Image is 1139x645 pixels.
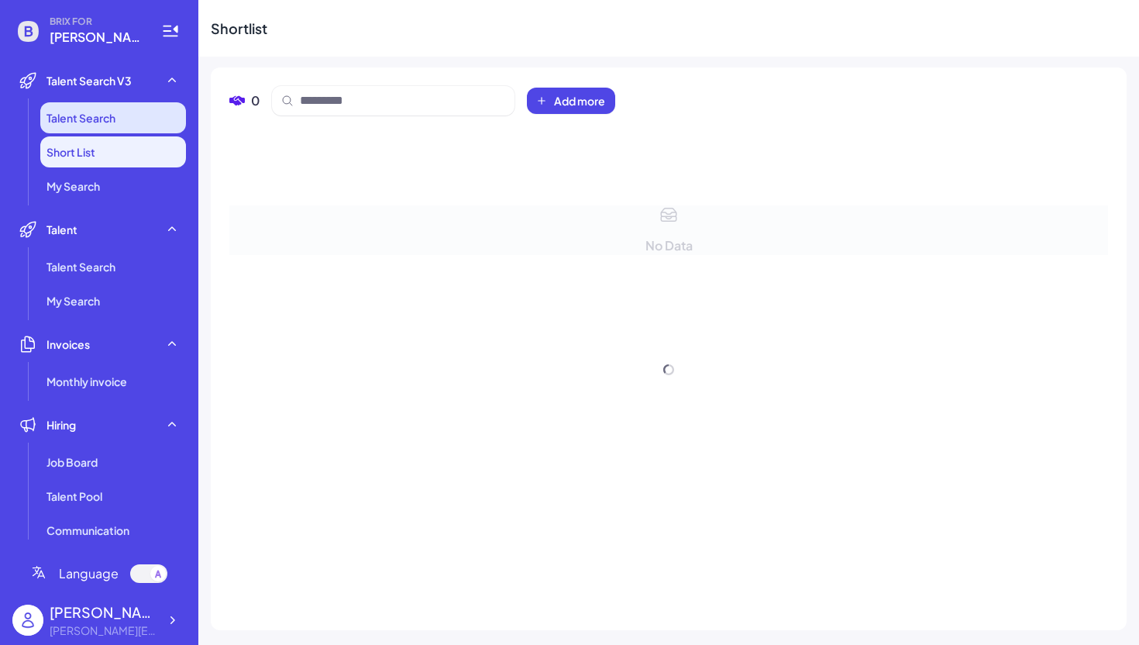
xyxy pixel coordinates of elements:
span: Short List [46,144,95,160]
span: Talent Search V3 [46,73,132,88]
span: My Search [46,178,100,194]
span: 0 [251,91,260,110]
span: Talent Pool [46,488,102,504]
span: Talent Search [46,110,115,126]
span: Invoices [46,336,90,352]
span: Communication [46,523,129,538]
span: BRIX FOR [50,16,143,28]
span: Job Board [46,454,98,470]
span: Hiring [46,417,76,433]
div: Shortlist [211,18,267,39]
span: Language [59,564,119,583]
div: fiona.jjsun@gmail.com [50,623,158,639]
span: fiona.jjsun@gmail.com [50,28,143,47]
span: My Search [46,293,100,309]
span: Add more [554,93,605,109]
span: Monthly invoice [46,374,127,389]
img: user_logo.png [12,605,43,636]
span: Talent Search [46,259,115,274]
button: Add more [527,88,615,114]
span: Talent [46,222,77,237]
div: Fiona Sun [50,602,158,623]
